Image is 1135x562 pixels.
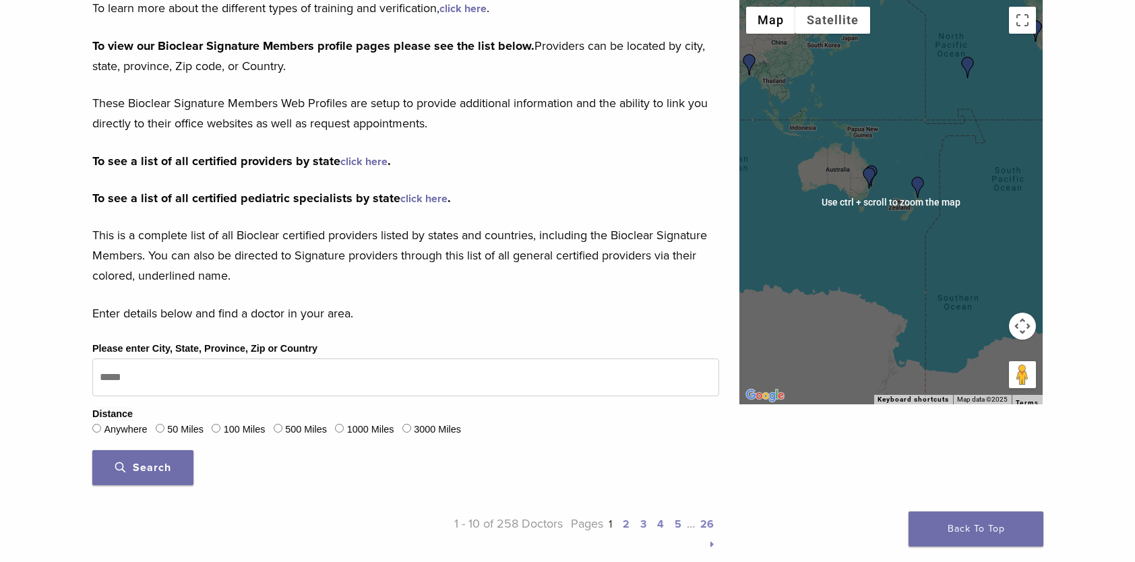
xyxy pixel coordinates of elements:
a: click here [400,192,448,206]
button: Show street map [746,7,795,34]
a: 2 [623,518,630,531]
a: Terms (opens in new tab) [1016,399,1039,407]
img: Google [743,387,787,404]
a: 3 [640,518,646,531]
strong: To see a list of all certified providers by state . [92,154,391,168]
strong: To see a list of all certified pediatric specialists by state . [92,191,451,206]
label: Anywhere [104,423,147,437]
button: Map camera controls [1009,313,1036,340]
label: Please enter City, State, Province, Zip or Country [92,342,317,356]
legend: Distance [92,407,133,422]
a: Back To Top [909,511,1043,547]
label: 500 Miles [285,423,327,437]
p: These Bioclear Signature Members Web Profiles are setup to provide additional information and the... [92,93,719,133]
a: Open this area in Google Maps (opens a new window) [743,387,787,404]
button: Search [92,450,193,485]
span: Search [115,461,171,474]
div: kevin tims [907,177,929,198]
button: Keyboard shortcuts [878,395,949,404]
div: Dr. Edward Boulton [861,165,882,187]
div: Dr. Kris Nip [957,57,979,78]
a: click here [340,155,388,168]
a: 1 [609,518,612,531]
label: 1000 Miles [347,423,394,437]
label: 50 Miles [167,423,204,437]
label: 100 Miles [224,423,266,437]
a: 5 [675,518,681,531]
button: Toggle fullscreen view [1009,7,1036,34]
p: Enter details below and find a doctor in your area. [92,303,719,323]
label: 3000 Miles [414,423,461,437]
a: click here [439,2,487,15]
span: Map data ©2025 [957,396,1008,403]
p: Providers can be located by city, state, province, Zip code, or Country. [92,36,719,76]
p: Pages [563,513,720,554]
div: Dr. Disha Agarwal [739,54,760,75]
p: 1 - 10 of 258 Doctors [406,513,563,554]
button: Show satellite imagery [795,7,870,34]
p: This is a complete list of all Bioclear certified providers listed by states and countries, inclu... [92,225,719,286]
div: Li Jia Sheng [1025,20,1047,42]
button: Drag Pegman onto the map to open Street View [1009,361,1036,388]
strong: To view our Bioclear Signature Members profile pages please see the list below. [92,38,534,53]
a: 26 [700,518,714,531]
span: … [687,516,695,531]
a: 4 [657,518,664,531]
div: Dr. Geoffrey Wan [859,167,880,189]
